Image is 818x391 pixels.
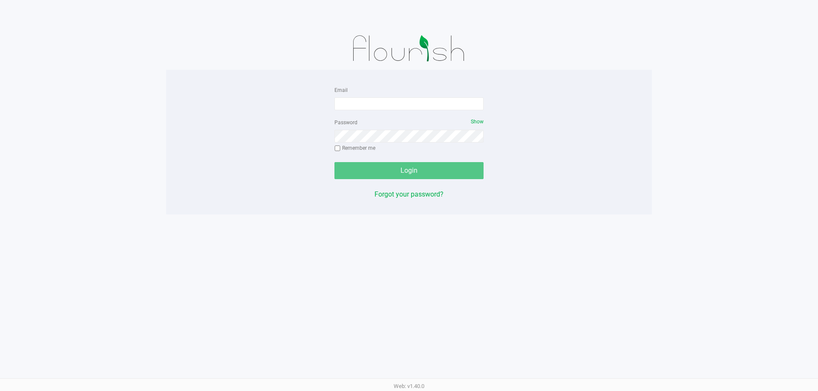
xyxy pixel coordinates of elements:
span: Web: v1.40.0 [394,383,424,389]
span: Show [471,119,484,125]
label: Remember me [334,144,375,152]
label: Password [334,119,357,126]
label: Email [334,86,348,94]
button: Forgot your password? [374,189,444,200]
input: Remember me [334,146,340,151]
